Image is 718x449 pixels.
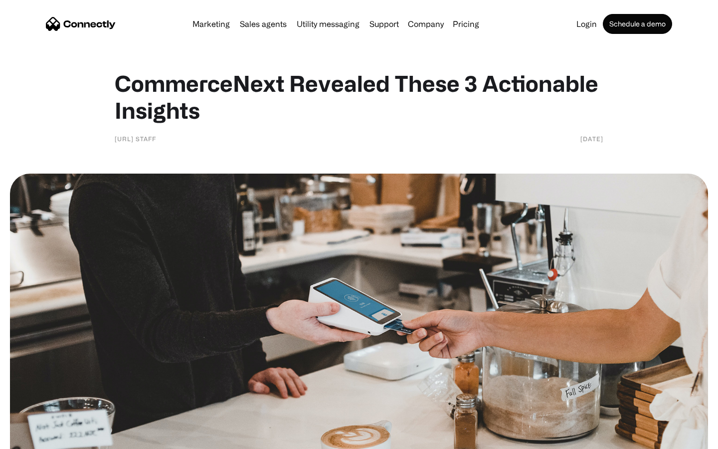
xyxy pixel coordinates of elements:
[115,70,603,124] h1: CommerceNext Revealed These 3 Actionable Insights
[115,134,156,144] div: [URL] Staff
[572,20,601,28] a: Login
[293,20,363,28] a: Utility messaging
[408,17,444,31] div: Company
[46,16,116,31] a: home
[449,20,483,28] a: Pricing
[236,20,291,28] a: Sales agents
[405,17,447,31] div: Company
[20,432,60,446] ul: Language list
[603,14,672,34] a: Schedule a demo
[365,20,403,28] a: Support
[188,20,234,28] a: Marketing
[10,432,60,446] aside: Language selected: English
[580,134,603,144] div: [DATE]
